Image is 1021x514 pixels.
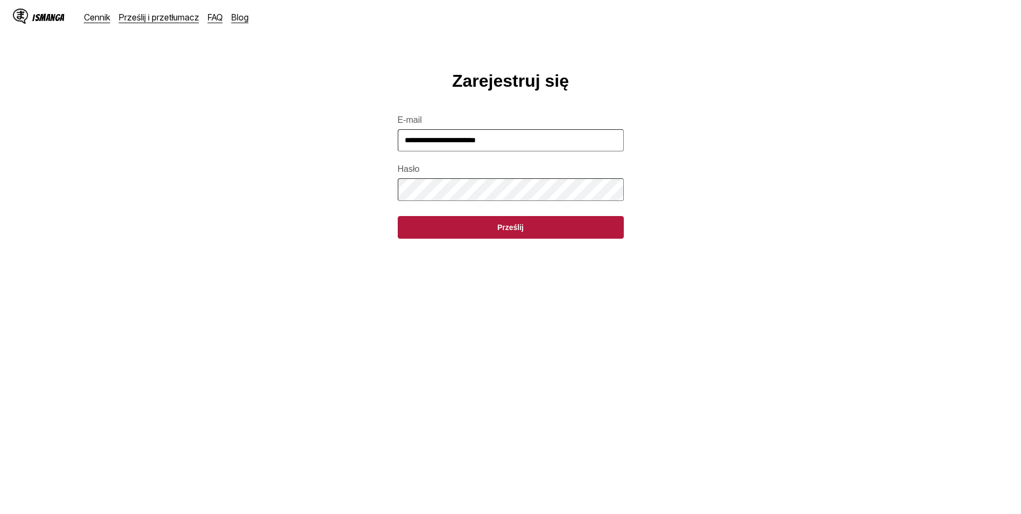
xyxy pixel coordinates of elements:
img: IsManga Logo [13,9,28,24]
a: Blog [231,12,249,23]
label: E-mail [398,115,624,125]
label: Hasło [398,164,624,174]
button: Prześlij [398,216,624,239]
div: IsManga [32,12,65,23]
h1: Zarejestruj się [452,71,569,91]
a: FAQ [208,12,223,23]
a: IsManga LogoIsManga [13,9,84,26]
a: Prześlij i przetłumacz [119,12,199,23]
a: Cennik [84,12,110,23]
